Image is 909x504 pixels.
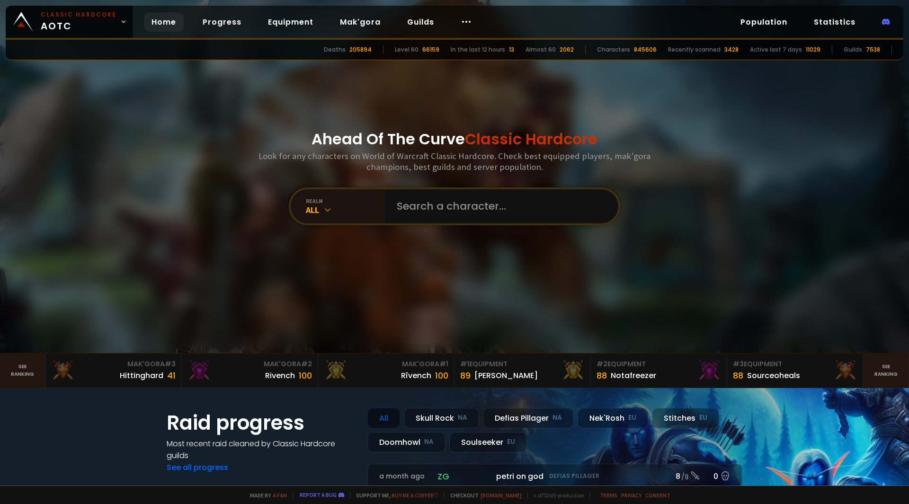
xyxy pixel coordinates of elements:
span: # 3 [165,359,176,369]
a: Guilds [400,12,442,32]
a: Progress [195,12,249,32]
span: # 1 [460,359,469,369]
span: # 3 [733,359,744,369]
h4: Most recent raid cleaned by Classic Hardcore guilds [167,438,356,461]
div: Recently scanned [668,45,721,54]
a: a month agozgpetri on godDefias Pillager8 /90 [367,464,742,489]
span: # 1 [439,359,448,369]
div: Nek'Rosh [578,408,648,428]
span: # 2 [597,359,607,369]
div: 66159 [422,45,439,54]
div: Stitches [652,408,719,428]
div: [PERSON_NAME] [474,370,538,381]
small: NA [424,437,434,447]
div: 88 [733,369,743,382]
a: Statistics [806,12,863,32]
a: Privacy [621,492,642,499]
span: AOTC [41,10,116,33]
div: 89 [460,369,471,382]
div: 7538 [866,45,880,54]
small: NA [458,413,467,423]
div: Skull Rock [404,408,479,428]
span: Classic Hardcore [465,128,597,150]
a: Terms [600,492,617,499]
div: Rîvench [401,370,431,381]
small: EU [507,437,515,447]
div: 845606 [634,45,657,54]
small: EU [628,413,636,423]
div: Rivench [265,370,295,381]
a: #1Equipment89[PERSON_NAME] [454,354,591,388]
a: #3Equipment88Sourceoheals [727,354,864,388]
div: All [367,408,400,428]
div: 100 [435,369,448,382]
span: # 2 [301,359,312,369]
a: [DOMAIN_NAME] [481,492,522,499]
div: Almost 60 [526,45,556,54]
div: Notafreezer [611,370,656,381]
div: Doomhowl [367,432,446,452]
a: Population [733,12,795,32]
div: Deaths [324,45,346,54]
div: 88 [597,369,607,382]
span: v. d752d5 - production [527,492,584,499]
a: Buy me a coffee [392,492,438,499]
div: In the last 12 hours [451,45,505,54]
div: Level 60 [395,45,419,54]
div: Defias Pillager [483,408,574,428]
a: Mak'Gora#2Rivench100 [182,354,318,388]
div: 2062 [560,45,574,54]
div: Equipment [460,359,585,369]
div: Guilds [844,45,862,54]
div: Hittinghard [120,370,163,381]
div: Active last 7 days [750,45,802,54]
a: Mak'Gora#1Rîvench100 [318,354,454,388]
a: Equipment [260,12,321,32]
small: EU [699,413,707,423]
a: See all progress [167,462,228,473]
div: 41 [167,369,176,382]
div: All [306,204,385,215]
a: Seeranking [864,354,909,388]
div: 3428 [724,45,739,54]
div: Characters [597,45,630,54]
div: Mak'Gora [51,359,176,369]
div: 205894 [349,45,372,54]
h1: Ahead Of The Curve [312,128,597,150]
a: Home [144,12,184,32]
div: Equipment [733,359,857,369]
a: #2Equipment88Notafreezer [591,354,727,388]
a: Mak'gora [332,12,388,32]
div: Equipment [597,359,721,369]
a: Classic HardcoreAOTC [6,6,133,38]
small: NA [553,413,562,423]
div: 11029 [806,45,820,54]
input: Search a character... [391,189,607,223]
div: Sourceoheals [747,370,800,381]
div: Mak'Gora [187,359,312,369]
h3: Look for any characters on World of Warcraft Classic Hardcore. Check best equipped players, mak'g... [255,150,654,172]
a: Report a bug [300,491,337,498]
div: 13 [509,45,514,54]
span: Support me, [350,492,438,499]
span: Made by [244,492,287,499]
small: Classic Hardcore [41,10,116,19]
span: Checkout [444,492,522,499]
div: Mak'Gora [324,359,448,369]
div: Soulseeker [449,432,527,452]
a: Mak'Gora#3Hittinghard41 [45,354,182,388]
a: a fan [273,492,287,499]
h1: Raid progress [167,408,356,438]
a: Consent [645,492,670,499]
div: 100 [299,369,312,382]
div: realm [306,197,385,204]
